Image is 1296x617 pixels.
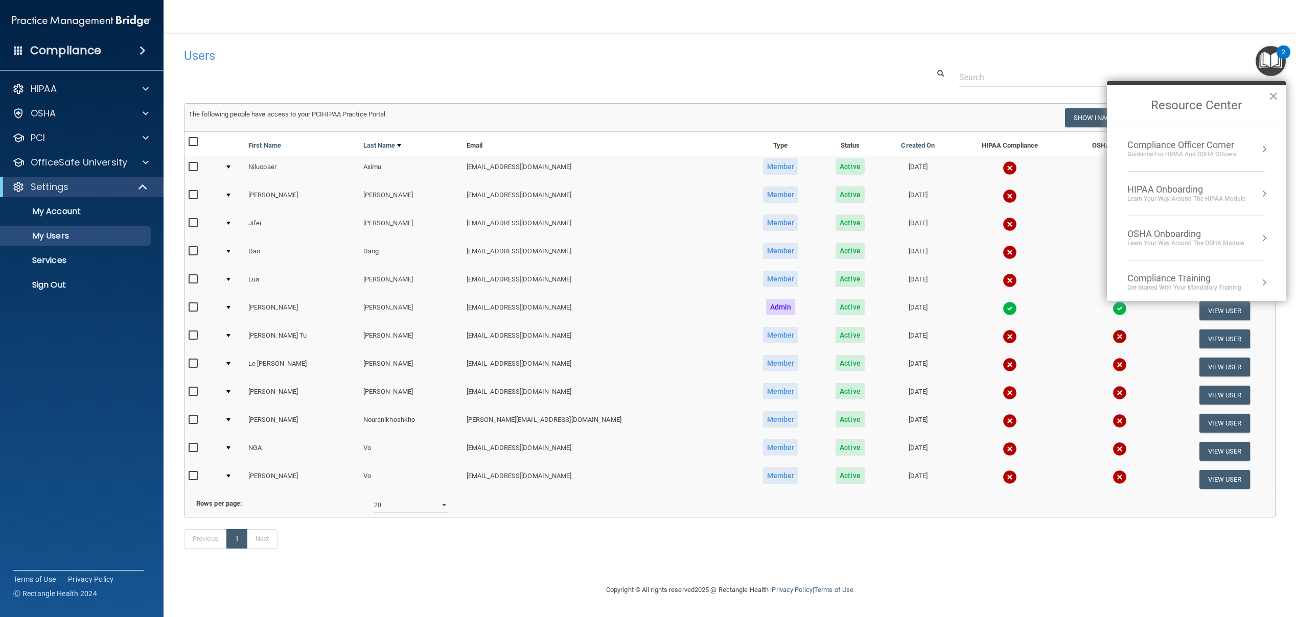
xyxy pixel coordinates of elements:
[1127,139,1236,151] div: Compliance Officer Corner
[1199,386,1250,405] button: View User
[196,500,242,507] b: Rows per page:
[763,271,799,287] span: Member
[1066,132,1174,156] th: OSHA Compliance
[882,156,954,184] td: [DATE]
[836,411,865,428] span: Active
[882,297,954,325] td: [DATE]
[882,269,954,297] td: [DATE]
[1113,414,1127,428] img: cross.ca9f0e7f.svg
[836,271,865,287] span: Active
[882,325,954,353] td: [DATE]
[1003,414,1017,428] img: cross.ca9f0e7f.svg
[12,11,151,31] img: PMB logo
[882,184,954,212] td: [DATE]
[1127,184,1245,195] div: HIPAA Onboarding
[763,186,799,203] span: Member
[954,132,1066,156] th: HIPAA Compliance
[13,588,97,599] span: Ⓒ Rectangle Health 2024
[836,215,865,231] span: Active
[766,299,796,315] span: Admin
[1199,301,1250,320] button: View User
[462,241,743,269] td: [EMAIL_ADDRESS][DOMAIN_NAME]
[359,437,462,465] td: Vo
[836,186,865,203] span: Active
[462,297,743,325] td: [EMAIL_ADDRESS][DOMAIN_NAME]
[1127,228,1244,240] div: OSHA Onboarding
[763,411,799,428] span: Member
[244,156,359,184] td: Niluopaer
[814,586,853,594] a: Terms of Use
[1003,329,1017,344] img: cross.ca9f0e7f.svg
[763,355,799,371] span: Member
[462,132,743,156] th: Email
[359,325,462,353] td: [PERSON_NAME]
[462,156,743,184] td: [EMAIL_ADDRESS][DOMAIN_NAME]
[1199,414,1250,433] button: View User
[543,574,916,606] div: Copyright © All rights reserved 2025 @ Rectangle Health | |
[1113,301,1127,316] img: tick.e7d51cea.svg
[12,83,149,95] a: HIPAA
[462,353,743,381] td: [EMAIL_ADDRESS][DOMAIN_NAME]
[462,325,743,353] td: [EMAIL_ADDRESS][DOMAIN_NAME]
[743,132,818,156] th: Type
[184,529,227,549] a: Previous
[12,181,148,193] a: Settings
[13,574,56,584] a: Terms of Use
[1003,245,1017,259] img: cross.ca9f0e7f.svg
[359,241,462,269] td: Dang
[1113,442,1127,456] img: cross.ca9f0e7f.svg
[836,355,865,371] span: Active
[359,156,462,184] td: Aximu
[836,327,865,343] span: Active
[244,184,359,212] td: [PERSON_NAME]
[244,269,359,297] td: Lua
[763,467,799,484] span: Member
[1256,46,1286,76] button: Open Resource Center, 2 new notifications
[68,574,114,584] a: Privacy Policy
[763,158,799,175] span: Member
[7,255,146,266] p: Services
[1003,358,1017,372] img: cross.ca9f0e7f.svg
[462,269,743,297] td: [EMAIL_ADDRESS][DOMAIN_NAME]
[1199,470,1250,489] button: View User
[244,381,359,409] td: [PERSON_NAME]
[763,439,799,456] span: Member
[462,212,743,241] td: [EMAIL_ADDRESS][DOMAIN_NAME]
[1199,358,1250,376] button: View User
[31,83,57,95] p: HIPAA
[244,437,359,465] td: NGA
[763,215,799,231] span: Member
[1003,301,1017,316] img: tick.e7d51cea.svg
[836,158,865,175] span: Active
[1113,470,1127,484] img: cross.ca9f0e7f.svg
[836,299,865,315] span: Active
[1127,195,1245,203] div: Learn Your Way around the HIPAA module
[1003,470,1017,484] img: cross.ca9f0e7f.svg
[244,212,359,241] td: Jifei
[359,353,462,381] td: [PERSON_NAME]
[1113,386,1127,400] img: cross.ca9f0e7f.svg
[244,297,359,325] td: [PERSON_NAME]
[1127,150,1236,159] div: Guidance for HIPAA and OSHA Officers
[836,243,865,259] span: Active
[882,381,954,409] td: [DATE]
[836,439,865,456] span: Active
[763,243,799,259] span: Member
[1003,273,1017,288] img: cross.ca9f0e7f.svg
[1113,358,1127,372] img: cross.ca9f0e7f.svg
[363,139,401,152] a: Last Name
[1199,442,1250,461] button: View User
[244,325,359,353] td: [PERSON_NAME] Tu
[1127,239,1244,248] div: Learn your way around the OSHA module
[226,529,247,549] a: 1
[1107,85,1286,127] h2: Resource Center
[1003,442,1017,456] img: cross.ca9f0e7f.svg
[31,107,56,120] p: OSHA
[1268,88,1278,104] button: Close
[359,212,462,241] td: [PERSON_NAME]
[359,381,462,409] td: [PERSON_NAME]
[30,43,101,58] h4: Compliance
[244,353,359,381] td: Le [PERSON_NAME]
[359,184,462,212] td: [PERSON_NAME]
[836,467,865,484] span: Active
